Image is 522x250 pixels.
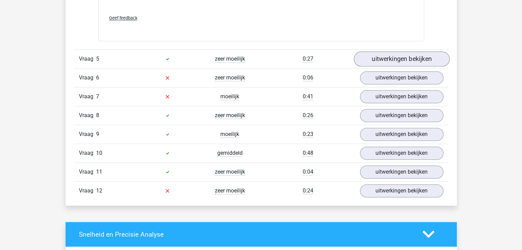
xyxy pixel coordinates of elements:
span: 0:41 [303,93,313,100]
a: uitwerkingen bekijken [360,128,443,141]
a: uitwerkingen bekijken [360,90,443,103]
span: Vraag [79,130,96,138]
span: 10 [96,150,102,156]
span: 11 [96,168,102,175]
span: 7 [96,93,99,100]
h4: Snelheid en Precisie Analyse [79,230,412,238]
span: moeilijk [220,93,239,100]
a: uitwerkingen bekijken [353,51,449,66]
a: uitwerkingen bekijken [360,184,443,197]
span: zeer moeilijk [215,168,245,175]
span: 9 [96,131,99,137]
span: zeer moeilijk [215,112,245,119]
span: 0:23 [303,131,313,138]
span: Vraag [79,111,96,120]
span: zeer moeilijk [215,74,245,81]
span: zeer moeilijk [215,55,245,62]
span: 8 [96,112,99,118]
span: 0:04 [303,168,313,175]
span: 0:48 [303,150,313,157]
span: 12 [96,187,102,194]
span: Vraag [79,187,96,195]
a: uitwerkingen bekijken [360,109,443,122]
span: 0:27 [303,55,313,62]
span: 0:06 [303,74,313,81]
span: Vraag [79,92,96,101]
span: 0:24 [303,187,313,194]
span: Vraag [79,168,96,176]
span: Vraag [79,55,96,63]
span: moeilijk [220,131,239,138]
a: uitwerkingen bekijken [360,147,443,160]
span: Vraag [79,149,96,157]
a: uitwerkingen bekijken [360,71,443,84]
a: uitwerkingen bekijken [360,165,443,178]
span: 6 [96,74,99,81]
span: Vraag [79,74,96,82]
span: gemiddeld [217,150,243,157]
span: 5 [96,55,99,62]
span: zeer moeilijk [215,187,245,194]
span: 0:26 [303,112,313,119]
span: Geef feedback [109,15,137,21]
